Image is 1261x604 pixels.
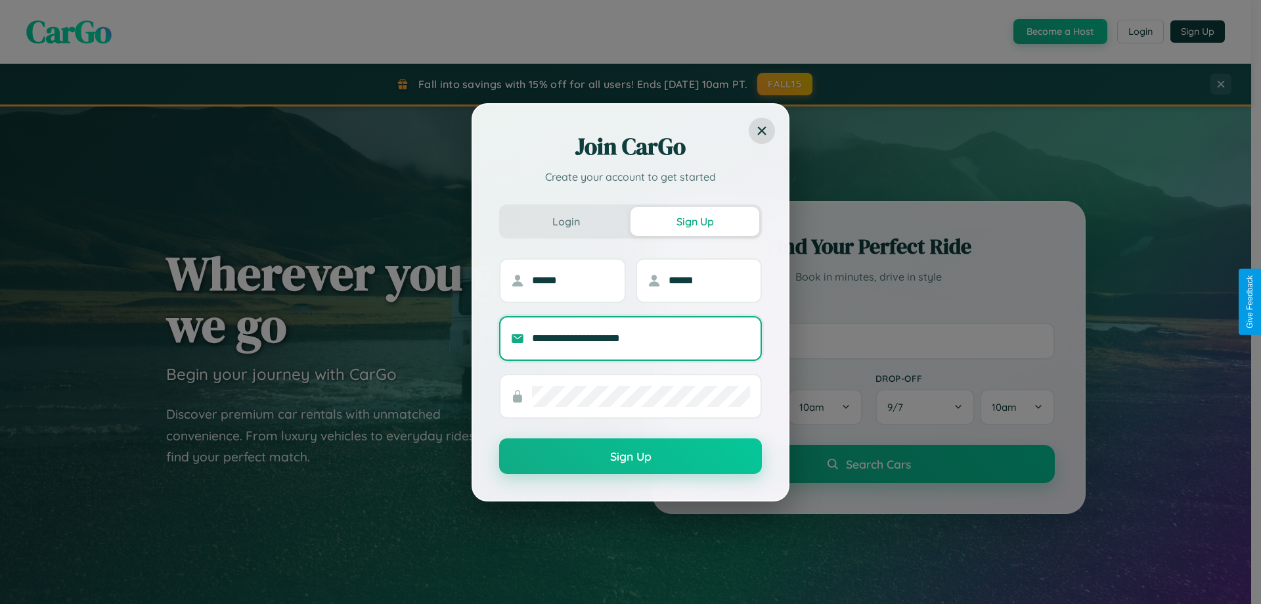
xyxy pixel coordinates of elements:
h2: Join CarGo [499,131,762,162]
div: Give Feedback [1245,275,1254,329]
p: Create your account to get started [499,169,762,185]
button: Sign Up [630,207,759,236]
button: Login [502,207,630,236]
button: Sign Up [499,438,762,474]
